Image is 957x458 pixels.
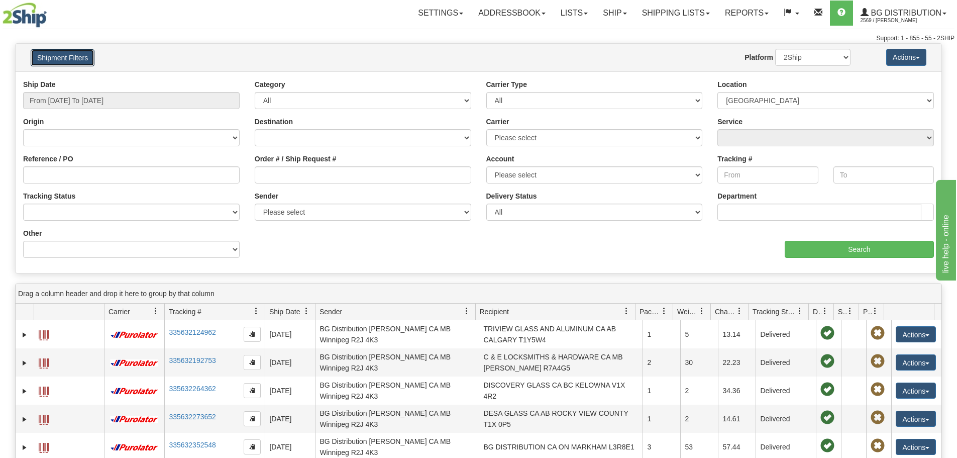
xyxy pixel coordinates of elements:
[244,439,261,454] button: Copy to clipboard
[656,303,673,320] a: Packages filter column settings
[269,307,300,317] span: Ship Date
[820,354,834,369] span: On time
[244,327,261,342] button: Copy to clipboard
[841,303,859,320] a: Shipment Issues filter column settings
[869,9,941,17] span: BG Distribution
[486,154,514,164] label: Account
[3,3,47,28] img: logo2569.jpg
[458,303,475,320] a: Sender filter column settings
[680,348,718,377] td: 30
[20,414,30,424] a: Expand
[109,331,160,339] img: 11 - Purolator
[791,303,808,320] a: Tracking Status filter column settings
[715,307,736,317] span: Charge
[934,177,956,280] iframe: chat widget
[820,326,834,340] span: On time
[863,307,872,317] span: Pickup Status
[820,383,834,397] span: On time
[315,320,479,348] td: BG Distribution [PERSON_NAME] CA MB Winnipeg R2J 4K3
[20,330,30,340] a: Expand
[618,303,635,320] a: Recipient filter column settings
[169,328,216,336] a: 335632124962
[23,79,56,89] label: Ship Date
[867,303,884,320] a: Pickup Status filter column settings
[255,154,337,164] label: Order # / Ship Request #
[109,444,160,451] img: 11 - Purolator
[471,1,553,26] a: Addressbook
[717,79,747,89] label: Location
[244,383,261,398] button: Copy to clipboard
[320,307,342,317] span: Sender
[109,388,160,395] img: 11 - Purolator
[871,411,885,425] span: Pickup Not Assigned
[756,320,816,348] td: Delivered
[20,386,30,396] a: Expand
[680,320,718,348] td: 5
[756,348,816,377] td: Delivered
[39,410,49,426] a: Label
[16,284,941,304] div: grid grouping header
[265,405,315,433] td: [DATE]
[833,166,934,184] input: To
[680,405,718,433] td: 2
[315,377,479,405] td: BG Distribution [PERSON_NAME] CA MB Winnipeg R2J 4K3
[39,382,49,398] a: Label
[680,377,718,405] td: 2
[896,411,936,427] button: Actions
[479,377,643,405] td: DISCOVERY GLASS CA BC KELOWNA V1X 4R2
[820,439,834,453] span: On time
[479,405,643,433] td: DESA GLASS CA AB ROCKY VIEW COUNTY T1X 0P5
[169,441,216,449] a: 335632352548
[731,303,748,320] a: Charge filter column settings
[298,303,315,320] a: Ship Date filter column settings
[244,411,261,426] button: Copy to clipboard
[871,439,885,453] span: Pickup Not Assigned
[718,320,756,348] td: 13.14
[717,1,776,26] a: Reports
[39,326,49,342] a: Label
[255,117,293,127] label: Destination
[717,191,757,201] label: Department
[896,354,936,371] button: Actions
[553,1,595,26] a: Lists
[479,320,643,348] td: TRIVIEW GLASS AND ALUMINUM CA AB CALGARY T1Y5W4
[20,442,30,452] a: Expand
[871,326,885,340] span: Pickup Not Assigned
[753,307,796,317] span: Tracking Status
[109,416,160,423] img: 11 - Purolator
[595,1,634,26] a: Ship
[147,303,164,320] a: Carrier filter column settings
[244,355,261,370] button: Copy to clipboard
[486,191,537,201] label: Delivery Status
[31,49,94,66] button: Shipment Filters
[109,307,130,317] span: Carrier
[169,356,216,364] a: 335632192753
[23,191,75,201] label: Tracking Status
[717,117,742,127] label: Service
[816,303,833,320] a: Delivery Status filter column settings
[756,405,816,433] td: Delivered
[23,154,73,164] label: Reference / PO
[886,49,926,66] button: Actions
[820,411,834,425] span: On time
[169,385,216,393] a: 335632264362
[745,52,773,62] label: Platform
[634,1,717,26] a: Shipping lists
[853,1,954,26] a: BG Distribution 2569 / [PERSON_NAME]
[23,117,44,127] label: Origin
[643,348,680,377] td: 2
[643,320,680,348] td: 1
[785,241,934,258] input: Search
[3,34,954,43] div: Support: 1 - 855 - 55 - 2SHIP
[813,307,821,317] span: Delivery Status
[169,413,216,421] a: 335632273652
[717,166,818,184] input: From
[486,79,527,89] label: Carrier Type
[39,438,49,454] a: Label
[410,1,471,26] a: Settings
[643,377,680,405] td: 1
[315,348,479,377] td: BG Distribution [PERSON_NAME] CA MB Winnipeg R2J 4K3
[265,348,315,377] td: [DATE]
[480,307,509,317] span: Recipient
[255,191,278,201] label: Sender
